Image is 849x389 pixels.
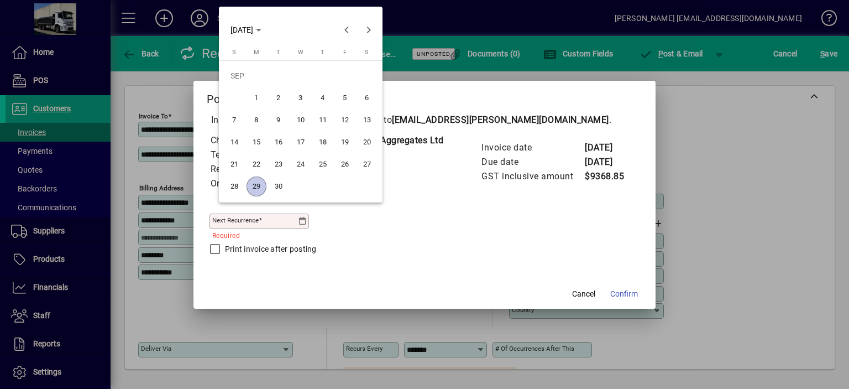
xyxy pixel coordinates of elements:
[336,19,358,41] button: Previous month
[357,154,377,174] span: 27
[334,153,356,175] button: Fri Sep 26 2025
[313,154,333,174] span: 25
[230,25,253,34] span: [DATE]
[223,65,378,87] td: SEP
[358,19,380,41] button: Next month
[268,87,290,109] button: Tue Sep 02 2025
[226,20,266,40] button: Choose month and year
[254,49,259,56] span: M
[269,88,289,108] span: 2
[245,131,268,153] button: Mon Sep 15 2025
[245,87,268,109] button: Mon Sep 01 2025
[334,131,356,153] button: Fri Sep 19 2025
[343,49,347,56] span: F
[224,110,244,130] span: 7
[224,154,244,174] span: 21
[356,109,378,131] button: Sat Sep 13 2025
[223,175,245,198] button: Sun Sep 28 2025
[247,132,266,152] span: 15
[312,109,334,131] button: Thu Sep 11 2025
[224,132,244,152] span: 14
[247,177,266,196] span: 29
[232,49,236,56] span: S
[245,153,268,175] button: Mon Sep 22 2025
[247,154,266,174] span: 22
[291,154,311,174] span: 24
[335,154,355,174] span: 26
[269,132,289,152] span: 16
[269,154,289,174] span: 23
[247,88,266,108] span: 1
[334,109,356,131] button: Fri Sep 12 2025
[335,132,355,152] span: 19
[312,131,334,153] button: Thu Sep 18 2025
[290,131,312,153] button: Wed Sep 17 2025
[313,110,333,130] span: 11
[245,175,268,198] button: Mon Sep 29 2025
[276,49,280,56] span: T
[291,110,311,130] span: 10
[269,110,289,130] span: 9
[291,132,311,152] span: 17
[313,88,333,108] span: 4
[357,132,377,152] span: 20
[247,110,266,130] span: 8
[298,49,303,56] span: W
[357,110,377,130] span: 13
[321,49,324,56] span: T
[268,153,290,175] button: Tue Sep 23 2025
[224,177,244,196] span: 28
[223,153,245,175] button: Sun Sep 21 2025
[357,88,377,108] span: 6
[290,109,312,131] button: Wed Sep 10 2025
[356,153,378,175] button: Sat Sep 27 2025
[223,109,245,131] button: Sun Sep 07 2025
[291,88,311,108] span: 3
[356,87,378,109] button: Sat Sep 06 2025
[223,131,245,153] button: Sun Sep 14 2025
[245,109,268,131] button: Mon Sep 08 2025
[290,87,312,109] button: Wed Sep 03 2025
[356,131,378,153] button: Sat Sep 20 2025
[335,110,355,130] span: 12
[269,177,289,196] span: 30
[312,153,334,175] button: Thu Sep 25 2025
[268,175,290,198] button: Tue Sep 30 2025
[334,87,356,109] button: Fri Sep 05 2025
[290,153,312,175] button: Wed Sep 24 2025
[268,109,290,131] button: Tue Sep 09 2025
[312,87,334,109] button: Thu Sep 04 2025
[268,131,290,153] button: Tue Sep 16 2025
[335,88,355,108] span: 5
[365,49,369,56] span: S
[313,132,333,152] span: 18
